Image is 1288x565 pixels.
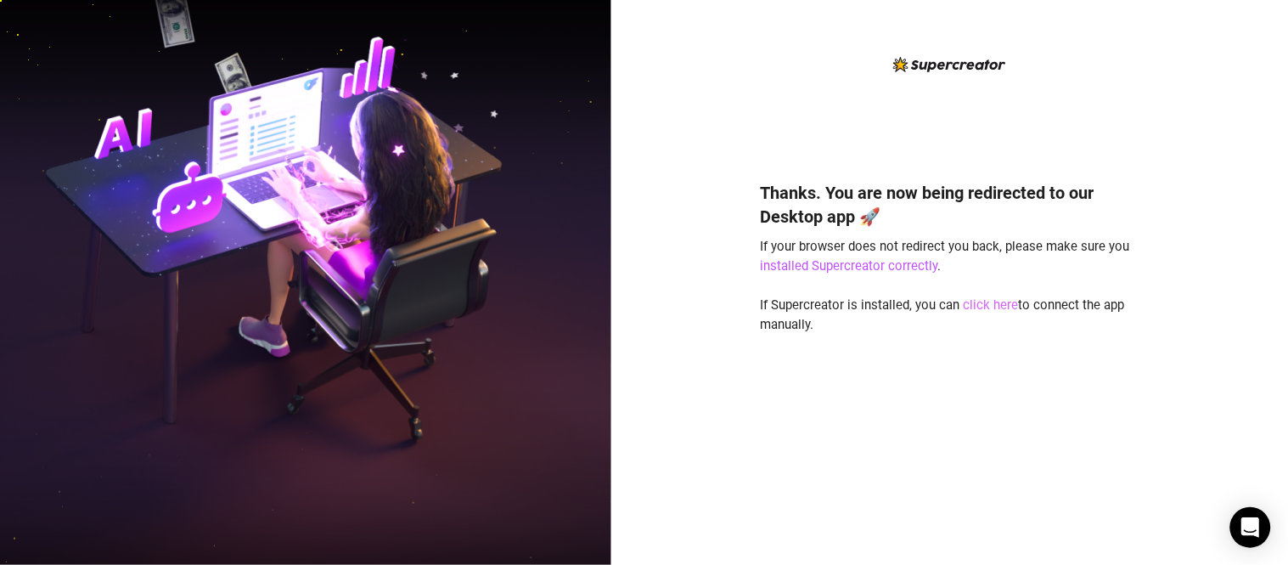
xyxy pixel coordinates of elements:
h4: Thanks. You are now being redirected to our Desktop app 🚀 [761,181,1139,229]
div: Open Intercom Messenger [1230,507,1271,548]
a: click here [964,297,1019,313]
span: If your browser does not redirect you back, please make sure you . [761,239,1130,274]
a: installed Supercreator correctly [761,258,938,274]
span: If Supercreator is installed, you can to connect the app manually. [761,297,1125,333]
img: logo-BBDzfeDw.svg [893,57,1006,72]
